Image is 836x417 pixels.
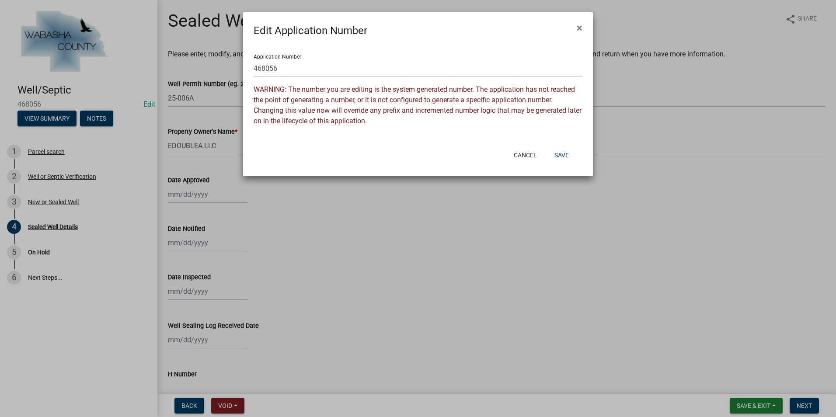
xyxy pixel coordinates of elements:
[507,147,544,163] button: Cancel
[577,22,582,34] span: ×
[254,84,582,126] p: WARNING: The number you are editing is the system generated number. The application has not reach...
[547,147,576,163] button: Save
[570,16,589,40] button: Close
[254,23,367,38] h4: Edit Application Number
